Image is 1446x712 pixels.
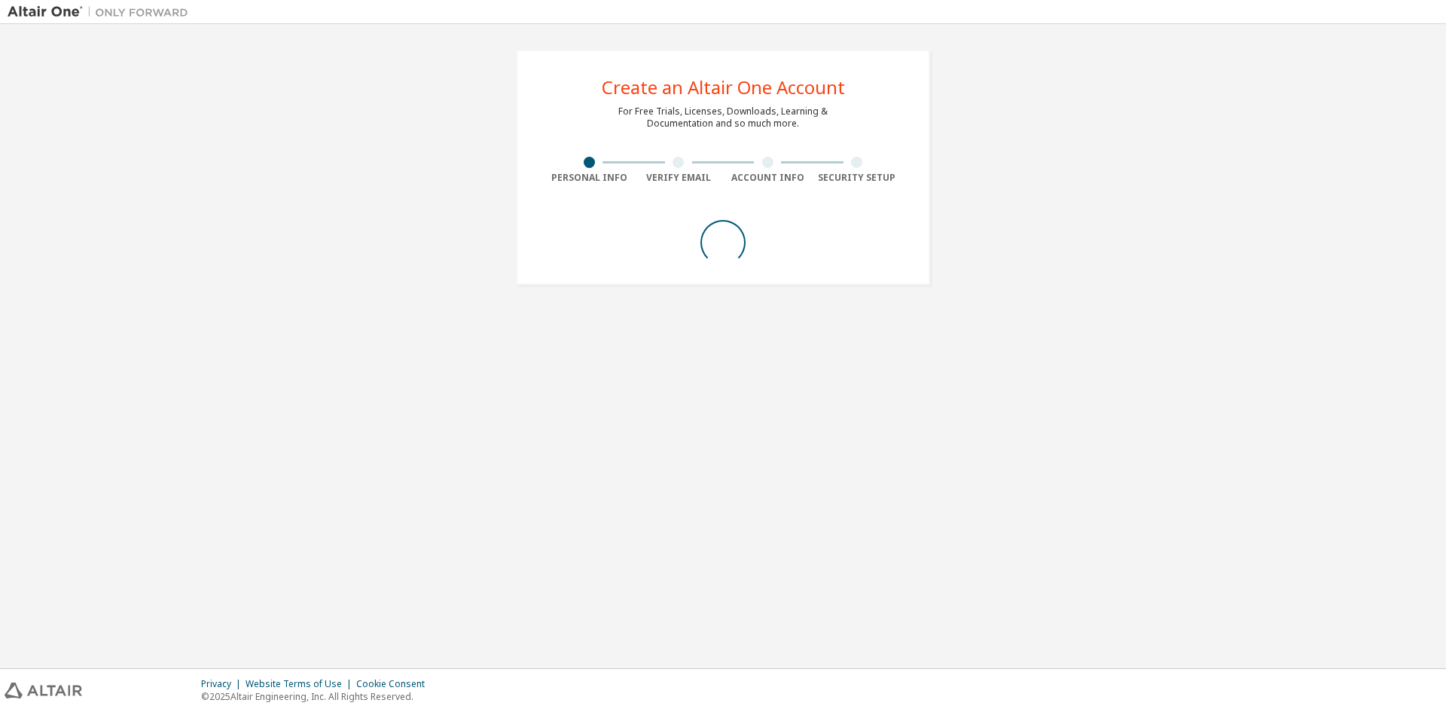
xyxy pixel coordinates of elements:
[813,172,902,184] div: Security Setup
[356,678,434,690] div: Cookie Consent
[5,683,82,698] img: altair_logo.svg
[8,5,196,20] img: Altair One
[618,105,828,130] div: For Free Trials, Licenses, Downloads, Learning & Documentation and so much more.
[723,172,813,184] div: Account Info
[201,678,246,690] div: Privacy
[634,172,724,184] div: Verify Email
[246,678,356,690] div: Website Terms of Use
[201,690,434,703] p: © 2025 Altair Engineering, Inc. All Rights Reserved.
[545,172,634,184] div: Personal Info
[602,78,845,96] div: Create an Altair One Account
